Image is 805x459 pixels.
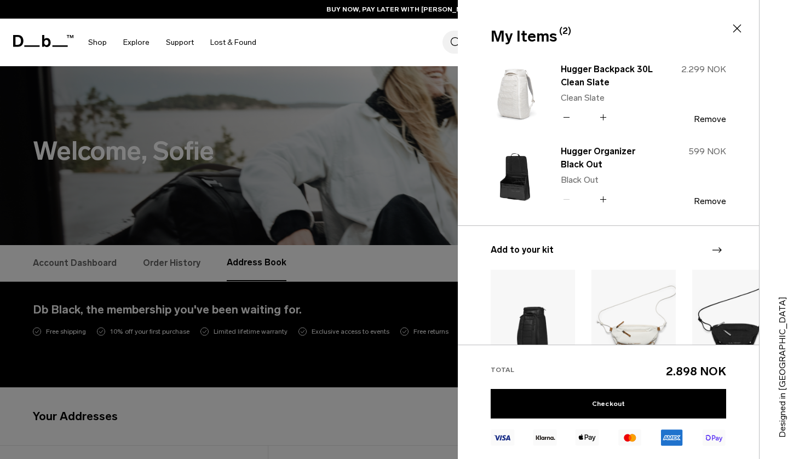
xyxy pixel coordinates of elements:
[491,389,726,419] a: Checkout
[689,146,726,156] span: 599 NOK
[491,270,575,375] img: Hugger Wash Bag Black Out
[561,91,657,104] p: Clean Slate
[88,23,107,62] a: Shop
[561,145,657,171] a: Hugger Organizer Black Out
[80,19,264,66] nav: Main Navigation
[123,23,150,62] a: Explore
[776,274,789,438] p: Designed in [GEOGRAPHIC_DATA]
[694,196,726,206] button: Remove
[666,364,726,378] span: 2.898 NOK
[491,25,724,48] div: My Items
[591,270,676,375] img: Roamer Pro Sling Bag 6L Oatmilk
[491,243,726,257] h3: Add to your kit
[561,173,657,187] p: Black Out
[166,23,194,62] a: Support
[681,64,726,74] span: 2.299 NOK
[561,63,657,89] a: Hugger Backpack 30L Clean Slate
[559,25,571,38] span: (2)
[491,366,514,374] span: Total
[692,270,777,375] img: Roamer Pro Sling Bag 6L Charcoal Grey
[210,23,256,62] a: Lost & Found
[694,114,726,124] button: Remove
[326,4,479,14] a: BUY NOW, PAY LATER WITH [PERSON_NAME]
[709,238,724,262] div: Next slide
